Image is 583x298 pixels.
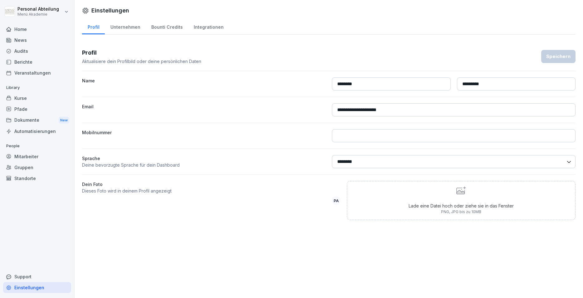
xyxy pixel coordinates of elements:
a: DokumenteNew [3,115,71,126]
a: Einstellungen [3,282,71,293]
a: Integrationen [188,18,229,34]
div: Speichern [546,53,571,60]
p: Lade eine Datei hoch oder ziehe sie in das Fenster [409,203,514,209]
a: Unternehmen [105,18,146,34]
label: Name [82,77,326,90]
label: Mobilnummer [82,129,326,142]
a: News [3,35,71,46]
a: Bounti Credits [146,18,188,34]
a: Audits [3,46,71,56]
a: Home [3,24,71,35]
p: Personal Abteilung [17,7,59,12]
h1: Einstellungen [91,6,129,15]
label: Dein Foto [82,181,326,188]
a: Pfade [3,104,71,115]
p: Menü Akademie [17,12,59,17]
h3: Profil [82,48,201,57]
p: Library [3,83,71,93]
p: PNG, JPG bis zu 10MB [409,209,514,215]
p: Deine bevorzugte Sprache für dein Dashboard [82,162,326,168]
div: PA [332,196,341,205]
p: Aktualisiere dein Profilbild oder deine persönlichen Daten [82,58,201,65]
p: Dieses Foto wird in deinem Profil angezeigt [82,188,326,194]
div: Dokumente [3,115,71,126]
label: Email [82,103,326,116]
a: Gruppen [3,162,71,173]
a: Mitarbeiter [3,151,71,162]
a: Veranstaltungen [3,67,71,78]
a: Profil [82,18,105,34]
p: Sprache [82,155,326,162]
div: Support [3,271,71,282]
a: Automatisierungen [3,126,71,137]
div: New [59,117,69,124]
a: Kurse [3,93,71,104]
button: Speichern [541,50,576,63]
a: Berichte [3,56,71,67]
a: Standorte [3,173,71,184]
p: People [3,141,71,151]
